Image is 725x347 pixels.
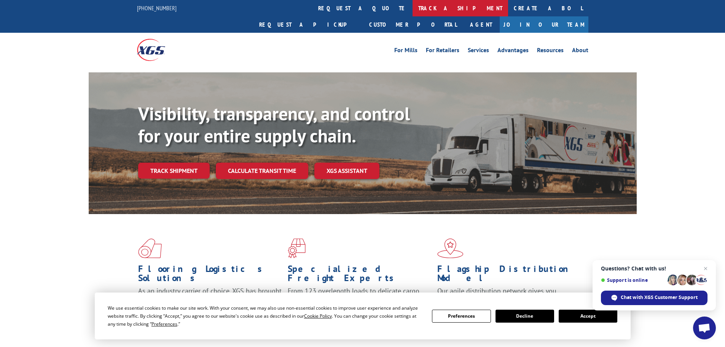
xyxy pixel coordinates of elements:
span: Questions? Chat with us! [601,265,707,272]
span: As an industry carrier of choice, XGS has brought innovation and dedication to flooring logistics... [138,286,282,313]
a: Calculate transit time [216,163,308,179]
h1: Specialized Freight Experts [288,264,432,286]
div: Chat with XGS Customer Support [601,291,707,305]
span: Our agile distribution network gives you nationwide inventory management on demand. [437,286,577,304]
a: For Retailers [426,47,459,56]
img: xgs-icon-total-supply-chain-intelligence-red [138,238,162,258]
a: About [572,47,588,56]
span: Chat with XGS Customer Support [621,294,698,301]
span: Support is online [601,277,665,283]
div: Open chat [693,317,716,339]
button: Preferences [432,310,491,323]
span: Preferences [151,321,177,327]
a: For Mills [394,47,417,56]
button: Accept [559,310,617,323]
a: Services [468,47,489,56]
img: xgs-icon-focused-on-flooring-red [288,238,306,258]
a: XGS ASSISTANT [314,163,379,179]
h1: Flooring Logistics Solutions [138,264,282,286]
span: Cookie Policy [304,313,332,319]
a: Advantages [497,47,529,56]
a: Agent [462,16,500,33]
button: Decline [496,310,554,323]
div: Cookie Consent Prompt [95,293,631,339]
a: Customer Portal [363,16,462,33]
a: Request a pickup [253,16,363,33]
a: Join Our Team [500,16,588,33]
p: From 123 overlength loads to delicate cargo, our experienced staff knows the best way to move you... [288,286,432,320]
a: Track shipment [138,163,210,179]
img: xgs-icon-flagship-distribution-model-red [437,238,464,258]
b: Visibility, transparency, and control for your entire supply chain. [138,102,410,147]
a: [PHONE_NUMBER] [137,4,177,12]
h1: Flagship Distribution Model [437,264,581,286]
a: Resources [537,47,564,56]
div: We use essential cookies to make our site work. With your consent, we may also use non-essential ... [108,304,423,328]
span: Close chat [701,264,710,273]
